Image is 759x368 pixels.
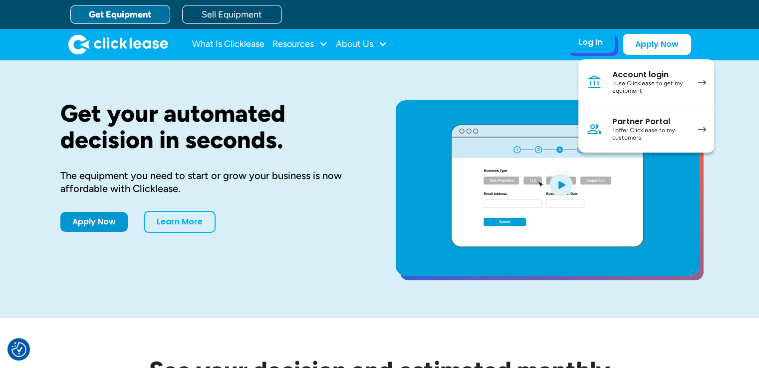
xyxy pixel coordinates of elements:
a: What Is Clicklease [192,34,264,54]
div: Log In [578,37,602,47]
div: I use Clicklease to get my equipment [612,80,688,95]
a: Apply Now [623,34,691,55]
a: Learn More [144,211,216,233]
div: Account login [612,70,688,80]
a: open lightbox [396,100,699,276]
a: Get Equipment [70,5,170,24]
img: arrow [698,127,706,132]
a: Partner PortalI offer Clicklease to my customers. [578,106,714,153]
div: About Us [336,34,387,54]
img: Revisit consent button [11,342,26,357]
img: Clicklease logo [68,34,168,54]
img: Person icon [586,121,602,137]
a: home [68,34,168,54]
img: Bank icon [586,74,602,90]
img: Blue play button logo on a light blue circular background [547,171,574,198]
div: Partner Portal [612,117,688,127]
h1: Get your automated decision in seconds. [60,100,364,153]
button: Consent Preferences [11,342,26,357]
div: The equipment you need to start or grow your business is now affordable with Clicklease. [60,169,364,195]
a: Sell Equipment [182,5,282,24]
a: Account loginI use Clicklease to get my equipment [578,59,714,106]
div: I offer Clicklease to my customers. [612,127,688,142]
a: Apply Now [60,212,128,232]
img: arrow [698,80,706,85]
div: Resources [272,34,328,54]
nav: Log In [578,59,714,153]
